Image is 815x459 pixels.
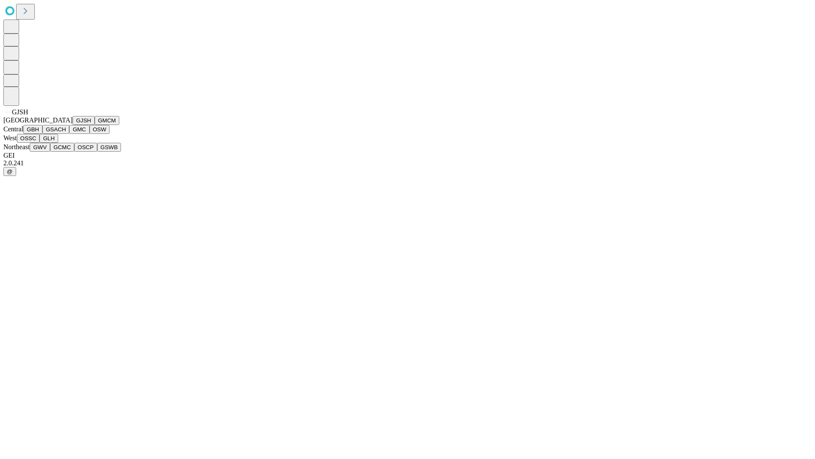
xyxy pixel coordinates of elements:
button: GMC [69,125,89,134]
span: @ [7,168,13,175]
button: OSSC [17,134,40,143]
button: GCMC [50,143,74,152]
button: OSCP [74,143,97,152]
span: Northeast [3,143,30,150]
button: GLH [39,134,58,143]
button: GMCM [95,116,119,125]
span: GJSH [12,108,28,116]
div: GEI [3,152,812,159]
span: West [3,134,17,142]
button: GSACH [42,125,69,134]
span: [GEOGRAPHIC_DATA] [3,116,73,124]
button: GSWB [97,143,121,152]
div: 2.0.241 [3,159,812,167]
button: OSW [90,125,110,134]
button: GBH [23,125,42,134]
button: GJSH [73,116,95,125]
button: GWV [30,143,50,152]
span: Central [3,125,23,133]
button: @ [3,167,16,176]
